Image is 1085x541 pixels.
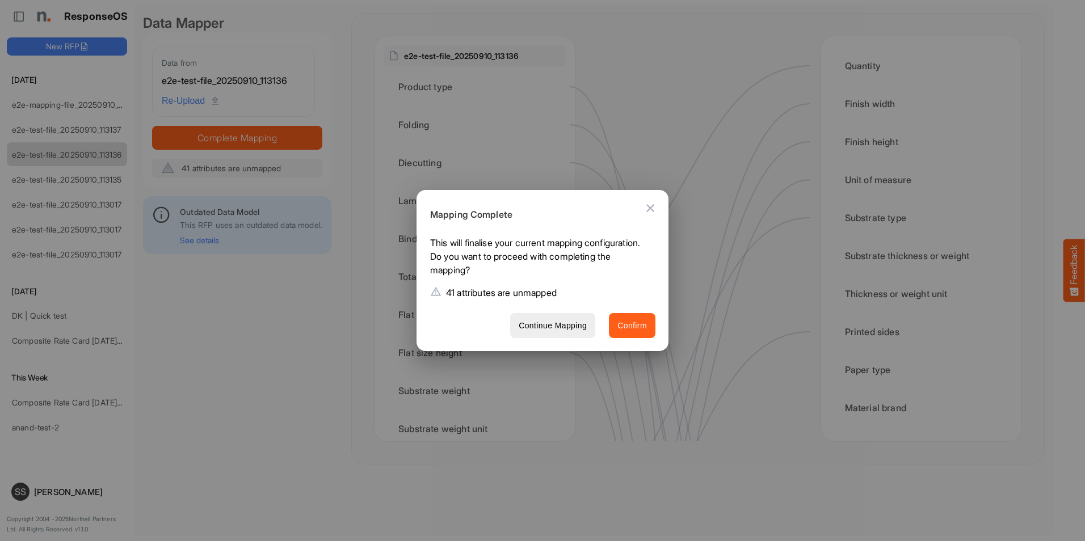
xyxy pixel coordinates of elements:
[430,208,646,222] h6: Mapping Complete
[637,195,664,222] button: Close dialog
[510,313,595,339] button: Continue Mapping
[430,236,646,281] p: This will finalise your current mapping configuration. Do you want to proceed with completing the...
[519,319,587,333] span: Continue Mapping
[617,319,647,333] span: Confirm
[609,313,655,339] button: Confirm
[446,286,557,299] p: 41 attributes are unmapped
